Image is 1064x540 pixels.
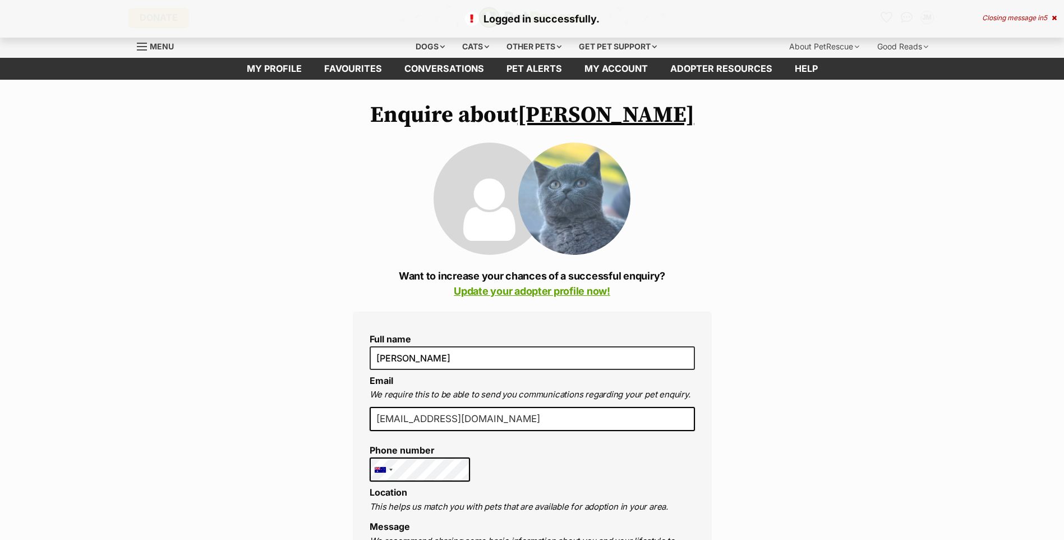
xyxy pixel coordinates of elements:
div: Dogs [408,35,453,58]
a: Help [784,58,829,80]
label: Message [370,521,410,532]
label: Location [370,487,407,498]
a: conversations [393,58,495,80]
p: Want to increase your chances of a successful enquiry? [353,268,712,299]
div: Good Reads [869,35,936,58]
div: Australia: +61 [370,458,396,482]
div: Cats [454,35,497,58]
h1: Enquire about [353,102,712,128]
a: My profile [236,58,313,80]
a: Adopter resources [659,58,784,80]
a: Pet alerts [495,58,573,80]
div: About PetRescue [781,35,867,58]
div: Get pet support [571,35,665,58]
a: Update your adopter profile now! [454,285,610,297]
label: Email [370,375,393,386]
input: E.g. Jimmy Chew [370,346,695,370]
span: Menu [150,42,174,51]
p: We require this to be able to send you communications regarding your pet enquiry. [370,388,695,401]
a: Menu [137,35,182,56]
label: Full name [370,334,695,344]
a: My account [573,58,659,80]
img: Taylor [518,143,630,255]
a: [PERSON_NAME] [518,101,694,129]
div: Other pets [499,35,569,58]
p: This helps us match you with pets that are available for adoption in your area. [370,501,695,514]
label: Phone number [370,445,471,455]
a: Favourites [313,58,393,80]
